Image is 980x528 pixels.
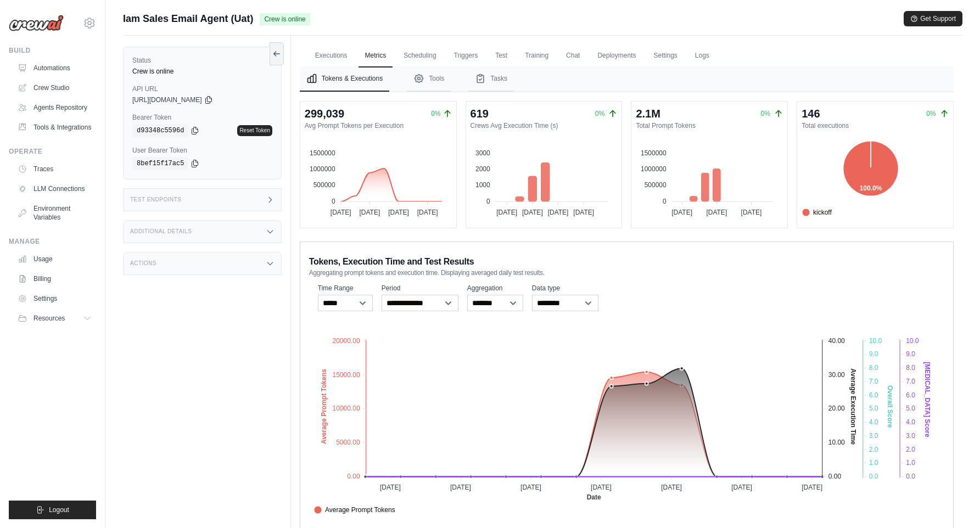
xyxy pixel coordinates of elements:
div: 619 [471,106,489,121]
tspan: [DATE] [802,484,822,491]
tspan: 7.0 [906,378,915,385]
a: Chat [559,44,586,68]
tspan: [DATE] [522,209,543,216]
tspan: [DATE] [388,209,409,216]
dt: Crews Avg Execution Time (s) [471,121,618,130]
tspan: 2000 [475,165,490,173]
span: 0% [761,110,770,117]
tspan: 10000.00 [332,405,360,412]
div: 146 [802,106,820,121]
tspan: 5.0 [869,405,878,412]
span: Aggregating prompt tokens and execution time. Displaying averaged daily test results. [309,268,545,277]
tspan: [DATE] [380,484,401,491]
tspan: 3.0 [906,432,915,440]
tspan: 1500000 [641,149,667,157]
button: Resources [13,310,96,327]
tspan: 1.0 [869,459,878,467]
tspan: [DATE] [547,209,568,216]
span: 0% [926,110,936,117]
tspan: 1500000 [310,149,335,157]
span: 0% [595,110,604,117]
text: Average Execution Time [849,368,857,445]
tspan: 8.0 [906,364,915,372]
code: 8bef15f17ac5 [132,157,188,170]
tspan: 0.0 [869,473,878,480]
a: Crew Studio [13,79,96,97]
label: Time Range [318,284,373,293]
button: Tasks [468,66,514,92]
a: LLM Connections [13,180,96,198]
label: API URL [132,85,272,93]
tspan: [DATE] [496,209,517,216]
tspan: 40.00 [828,337,845,345]
tspan: 2.0 [906,446,915,453]
tspan: 15000.00 [332,371,360,379]
a: Logs [688,44,716,68]
span: Logout [49,505,69,514]
span: kickoff [802,207,832,217]
a: Environment Variables [13,200,96,226]
tspan: [DATE] [731,484,752,491]
tspan: 1000000 [310,165,335,173]
a: Test [489,44,514,68]
code: d93348c5596d [132,124,188,137]
a: Deployments [591,44,642,68]
span: Average Prompt Tokens [314,505,395,515]
tspan: 30.00 [828,371,845,379]
tspan: 3.0 [869,432,878,440]
tspan: [DATE] [591,484,612,491]
tspan: 6.0 [906,391,915,399]
tspan: 10.00 [828,439,845,446]
a: Training [518,44,555,68]
a: Triggers [447,44,485,68]
tspan: [DATE] [520,484,541,491]
a: Metrics [359,44,393,68]
label: Data type [532,284,598,293]
button: Logout [9,501,96,519]
button: Get Support [904,11,962,26]
tspan: 20.00 [828,405,845,412]
tspan: 10.0 [906,337,919,345]
text: Date [586,493,601,501]
a: Reset Token [237,125,272,136]
div: Manage [9,237,96,246]
text: Average Prompt Tokens [320,369,328,444]
tspan: 1000000 [641,165,667,173]
a: Scheduling [397,44,443,68]
tspan: 1.0 [906,459,915,467]
a: Tools & Integrations [13,119,96,136]
dt: Avg Prompt Tokens per Execution [305,121,452,130]
span: Crew is online [260,13,310,25]
tspan: 0 [486,198,490,205]
img: Logo [9,15,64,31]
tspan: 6.0 [869,391,878,399]
label: Status [132,56,272,65]
span: [URL][DOMAIN_NAME] [132,96,202,104]
div: Build [9,46,96,55]
tspan: 5000.00 [336,439,360,446]
h3: Test Endpoints [130,196,182,203]
a: Settings [13,290,96,307]
tspan: 500000 [645,181,667,189]
tspan: 9.0 [906,350,915,358]
tspan: 0.00 [347,473,360,480]
h3: Additional Details [130,228,192,235]
span: 0% [431,109,440,118]
span: Resources [33,314,65,323]
div: Chat Widget [925,475,980,528]
h3: Actions [130,260,156,267]
label: Period [382,284,458,293]
a: Agents Repository [13,99,96,116]
button: Tools [407,66,451,92]
tspan: 3000 [475,149,490,157]
a: Settings [647,44,684,68]
tspan: [DATE] [450,484,471,491]
text: [MEDICAL_DATA] Score [923,362,931,437]
a: Automations [13,59,96,77]
tspan: [DATE] [359,209,380,216]
tspan: 4.0 [869,418,878,426]
tspan: [DATE] [707,209,727,216]
a: Traces [13,160,96,178]
tspan: [DATE] [331,209,351,216]
div: 299,039 [305,106,344,121]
